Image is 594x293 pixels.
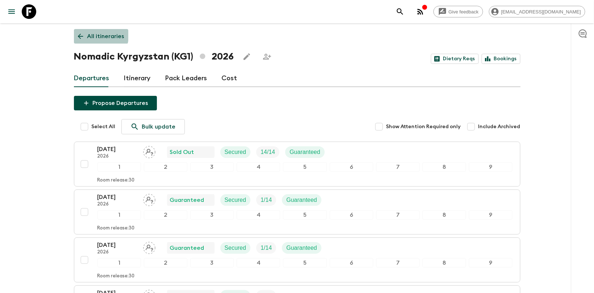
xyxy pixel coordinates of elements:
[376,210,420,220] div: 7
[143,196,155,202] span: Assign pack leader
[165,70,207,87] a: Pack Leaders
[97,178,135,183] p: Room release: 30
[142,122,176,131] p: Bulk update
[469,162,512,172] div: 9
[220,146,251,158] div: Secured
[225,148,246,156] p: Secured
[143,148,155,154] span: Assign pack leader
[478,123,520,130] span: Include Archived
[220,242,251,254] div: Secured
[144,162,187,172] div: 2
[489,6,585,17] div: [EMAIL_ADDRESS][DOMAIN_NAME]
[286,244,317,252] p: Guaranteed
[237,258,280,268] div: 4
[283,210,327,220] div: 5
[286,196,317,204] p: Guaranteed
[330,258,373,268] div: 6
[283,258,327,268] div: 5
[445,9,483,15] span: Give feedback
[261,148,275,156] p: 14 / 14
[97,273,135,279] p: Room release: 30
[74,49,234,64] h1: Nomadic Kyrgyzstan (KG1) 2026
[237,210,280,220] div: 4
[386,123,461,130] span: Show Attention Required only
[260,49,274,64] span: Share this itinerary
[143,244,155,250] span: Assign pack leader
[92,123,116,130] span: Select All
[482,54,520,64] a: Bookings
[431,54,479,64] a: Dietary Reqs
[97,202,137,207] p: 2026
[97,193,137,202] p: [DATE]
[97,210,141,220] div: 1
[469,210,512,220] div: 9
[144,258,187,268] div: 2
[97,145,137,154] p: [DATE]
[237,162,280,172] div: 4
[240,49,254,64] button: Edit this itinerary
[121,119,185,134] a: Bulk update
[170,196,204,204] p: Guaranteed
[225,244,246,252] p: Secured
[220,194,251,206] div: Secured
[423,210,466,220] div: 8
[170,244,204,252] p: Guaranteed
[469,258,512,268] div: 9
[290,148,320,156] p: Guaranteed
[393,4,407,19] button: search adventures
[330,162,373,172] div: 6
[190,162,234,172] div: 3
[376,162,420,172] div: 7
[376,258,420,268] div: 7
[97,225,135,231] p: Room release: 30
[87,32,124,41] p: All itineraries
[97,249,137,255] p: 2026
[261,196,272,204] p: 1 / 14
[283,162,327,172] div: 5
[423,162,466,172] div: 8
[74,70,109,87] a: Departures
[256,146,279,158] div: Trip Fill
[97,258,141,268] div: 1
[170,148,194,156] p: Sold Out
[330,210,373,220] div: 6
[74,190,520,235] button: [DATE]2026Assign pack leaderGuaranteedSecuredTrip FillGuaranteed123456789Room release:30
[225,196,246,204] p: Secured
[97,154,137,159] p: 2026
[261,244,272,252] p: 1 / 14
[74,29,128,44] a: All itineraries
[256,242,276,254] div: Trip Fill
[433,6,483,17] a: Give feedback
[74,96,157,110] button: Propose Departures
[74,237,520,282] button: [DATE]2026Assign pack leaderGuaranteedSecuredTrip FillGuaranteed123456789Room release:30
[222,70,237,87] a: Cost
[497,9,585,15] span: [EMAIL_ADDRESS][DOMAIN_NAME]
[97,162,141,172] div: 1
[4,4,19,19] button: menu
[144,210,187,220] div: 2
[124,70,151,87] a: Itinerary
[190,210,234,220] div: 3
[74,142,520,187] button: [DATE]2026Assign pack leaderSold OutSecuredTrip FillGuaranteed123456789Room release:30
[190,258,234,268] div: 3
[256,194,276,206] div: Trip Fill
[423,258,466,268] div: 8
[97,241,137,249] p: [DATE]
